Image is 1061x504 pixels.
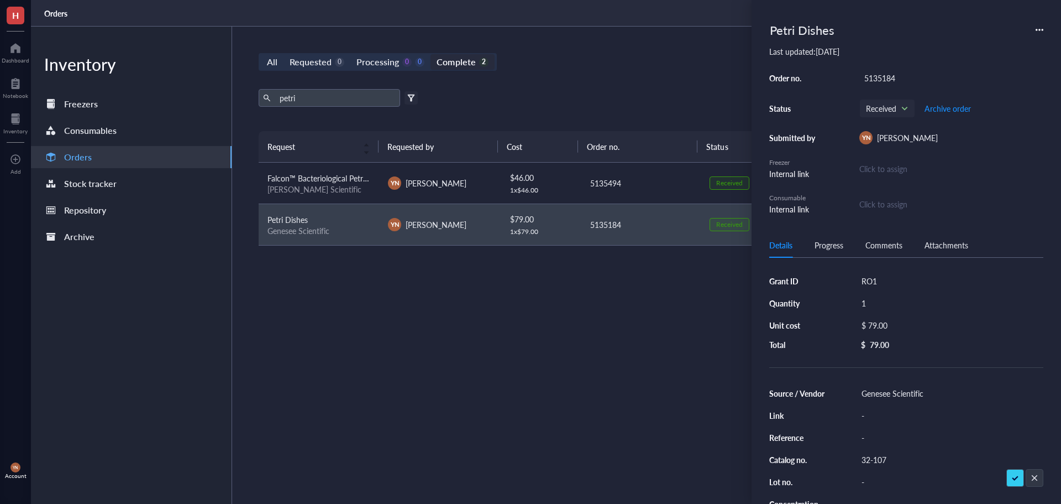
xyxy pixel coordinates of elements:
span: Petri Dishes [267,214,308,225]
div: 5135184 [590,219,692,231]
div: Received [716,179,743,188]
input: Find orders in table [275,90,396,106]
div: Complete [437,54,475,70]
div: Order no. [769,73,819,83]
div: Repository [64,202,106,218]
div: Consumables [64,123,117,138]
div: 0 [415,58,424,67]
div: All [267,54,277,70]
div: Last updated: [DATE] [769,46,1043,56]
div: Orders [64,149,92,165]
span: Received [866,103,906,113]
div: Genesee Scientific [857,386,1043,401]
div: Link [769,411,826,420]
div: Inventory [31,53,232,75]
div: Grant ID [769,276,826,286]
a: Orders [31,146,232,168]
div: Status [769,103,819,113]
div: Freezer [769,158,819,168]
div: Total [769,340,826,350]
div: 1 [857,295,1043,311]
div: Notebook [3,92,28,99]
a: Notebook [3,75,28,99]
div: Attachments [925,239,968,251]
div: Submitted by [769,133,819,143]
span: H [12,8,19,22]
div: Comments [865,239,902,251]
div: 0 [335,58,344,67]
div: Catalog no. [769,455,826,465]
span: [PERSON_NAME] [877,132,938,143]
div: Details [769,239,792,251]
span: Request [267,141,356,153]
div: Progress [815,239,843,251]
div: Archive [64,229,94,245]
button: Archive order [924,100,971,117]
div: 1 x $ 46.00 [510,186,572,195]
a: Dashboard [2,39,29,64]
span: [PERSON_NAME] [406,219,466,230]
th: Status [697,131,777,162]
th: Cost [498,131,577,162]
div: Received [716,220,743,229]
div: Freezers [64,96,98,112]
span: YN [13,465,18,470]
div: Stock tracker [64,176,117,191]
span: YN [390,220,399,229]
th: Request [259,131,379,162]
div: Click to assign [859,198,1043,210]
div: Lot no. [769,477,826,487]
div: segmented control [259,53,497,71]
div: Processing [356,54,399,70]
div: Internal link [769,203,819,215]
div: 5135184 [859,70,1043,86]
div: Quantity [769,298,826,308]
th: Order no. [578,131,698,162]
div: Account [5,472,27,479]
a: Archive [31,226,232,248]
div: 1 x $ 79.00 [510,227,572,236]
a: Repository [31,199,232,221]
div: Unit cost [769,320,826,330]
div: $ 79.00 [510,213,572,225]
div: Consumable [769,193,819,203]
div: 2 [479,58,489,67]
span: YN [390,178,399,188]
div: Internal link [769,168,819,180]
div: - [857,474,1043,490]
div: $ 79.00 [857,318,1039,333]
div: [PERSON_NAME] Scientific [267,184,370,194]
div: - [857,408,1043,423]
td: 5135184 [580,204,701,245]
div: 79.00 [870,340,889,350]
span: YN [862,133,870,143]
a: Inventory [3,110,28,134]
div: $ 46.00 [510,172,572,184]
a: Stock tracker [31,173,232,195]
th: Requested by [379,131,498,162]
div: Requested [290,54,332,70]
div: Click to assign [859,163,1043,175]
div: 5135494 [590,177,692,189]
div: Add [10,168,21,175]
div: Source / Vendor [769,388,826,398]
a: Orders [44,8,70,18]
span: Falcon™ Bacteriological Petri Dishes with Lid [267,173,419,184]
span: [PERSON_NAME] [406,178,466,189]
div: Dashboard [2,57,29,64]
div: - [857,430,1043,445]
div: RO1 [857,273,1043,289]
div: $ [861,340,865,350]
a: Consumables [31,119,232,142]
div: Genesee Scientific [267,226,370,236]
div: 0 [402,58,412,67]
a: Freezers [31,93,232,115]
div: Inventory [3,128,28,134]
div: Petri Dishes [765,18,839,42]
div: Reference [769,433,826,443]
td: 5135494 [580,163,701,204]
span: Archive order [925,104,971,113]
